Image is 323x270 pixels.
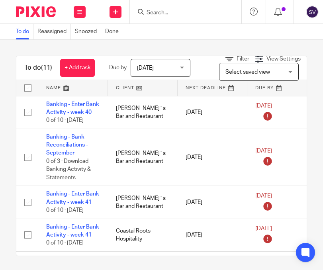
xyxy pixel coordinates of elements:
td: [DATE] [178,219,247,251]
span: 0 of 10 · [DATE] [46,240,84,246]
a: Banking - Enter Bank Activity - week 41 [46,224,99,238]
p: Due by [109,64,127,72]
td: [DATE] [178,129,247,186]
span: (11) [41,65,52,71]
td: Coastal Roots Hospitality [108,219,178,251]
a: + Add task [60,59,95,77]
a: Banking - Bank Reconciliations - September [46,134,88,156]
a: Banking - Enter Bank Activity - week 40 [46,102,99,115]
a: To do [16,24,33,39]
h1: To do [24,64,52,72]
span: Filter [237,56,249,62]
span: [DATE] [255,103,272,109]
td: [DATE] [178,186,247,219]
a: Reassigned [37,24,71,39]
img: Pixie [16,6,56,17]
span: 0 of 10 · [DATE] [46,207,84,213]
span: [DATE] [255,148,272,154]
td: [PERSON_NAME]´s Bar and Restaurant [108,129,178,186]
a: Done [105,24,123,39]
img: svg%3E [306,6,319,18]
td: [PERSON_NAME]´s Bar and Restaurant [108,96,178,129]
td: [PERSON_NAME]´s Bar and Restaurant [108,186,178,219]
span: 0 of 3 · Download Banking Activity & Statements [46,158,91,180]
input: Search [146,10,217,17]
a: Banking - Enter Bank Activity - week 41 [46,191,99,205]
span: [DATE] [137,65,154,71]
span: [DATE] [255,193,272,199]
span: View Settings [266,56,301,62]
span: Select saved view [225,69,270,75]
a: Snoozed [75,24,101,39]
span: [DATE] [255,226,272,231]
span: 0 of 10 · [DATE] [46,117,84,123]
td: [DATE] [178,96,247,129]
